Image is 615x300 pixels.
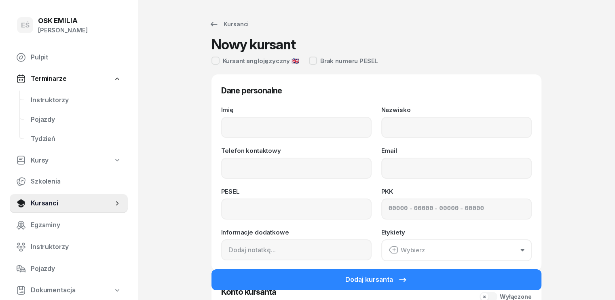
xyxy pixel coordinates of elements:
a: Tydzień [24,129,128,149]
a: Instruktorzy [24,91,128,110]
input: 00000 [439,204,459,214]
a: Dokumentacja [10,281,128,300]
span: Terminarze [31,74,66,84]
a: Kursy [10,151,128,170]
span: Szkolenia [31,176,121,187]
span: Tydzień [31,134,121,144]
button: Wybierz [381,239,532,261]
input: 00000 [414,204,433,214]
input: Dodaj notatkę... [221,239,372,260]
input: 00000 [389,204,408,214]
a: Szkolenia [10,172,128,191]
span: - [410,204,412,214]
div: Kursanci [209,19,249,29]
a: Pulpit [10,48,128,67]
a: Terminarze [10,70,128,88]
span: - [435,204,437,214]
div: Brak numeru PESEL [320,58,378,64]
a: Instruktorzy [10,237,128,257]
div: Dodaj kursanta [345,275,408,285]
div: [PERSON_NAME] [38,25,88,36]
a: Pojazdy [24,110,128,129]
button: Dodaj kursanta [211,269,541,290]
div: Kursant anglojęzyczny 🇬🇧 [223,58,299,64]
span: - [460,204,463,214]
span: EŚ [21,22,30,29]
span: Kursy [31,155,49,166]
a: Egzaminy [10,215,128,235]
span: Instruktorzy [31,95,121,106]
input: 00000 [465,204,484,214]
span: Instruktorzy [31,242,121,252]
a: Kursanci [202,16,256,32]
h3: Dane personalne [221,84,532,97]
span: Pulpit [31,52,121,63]
h1: Nowy kursant [211,37,296,52]
div: Wybierz [389,245,425,256]
span: Kursanci [31,198,113,209]
a: Kursanci [10,194,128,213]
span: Pojazdy [31,264,121,274]
span: Dokumentacja [31,285,76,296]
span: Pojazdy [31,114,121,125]
div: OSK EMILIA [38,17,88,24]
span: Egzaminy [31,220,121,230]
a: Pojazdy [10,259,128,279]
